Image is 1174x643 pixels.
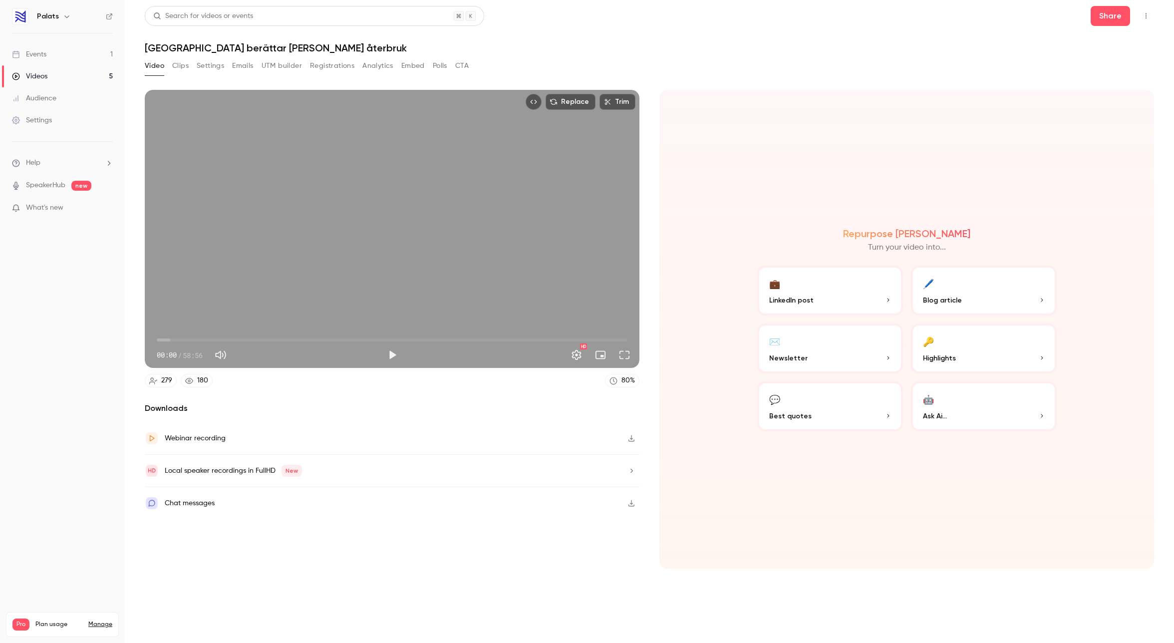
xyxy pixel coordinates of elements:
div: 🤖 [923,391,934,407]
button: 🤖Ask Ai... [911,381,1057,431]
div: 🖊️ [923,276,934,291]
div: Webinar recording [165,432,226,444]
div: 💬 [769,391,780,407]
a: 279 [145,374,177,387]
h2: Downloads [145,402,639,414]
button: CTA [455,58,469,74]
span: Help [26,158,40,168]
div: 80 % [621,375,635,386]
a: SpeakerHub [26,180,65,191]
button: Emails [232,58,253,74]
iframe: Noticeable Trigger [101,204,113,213]
button: Top Bar Actions [1138,8,1154,24]
button: Turn on miniplayer [590,345,610,365]
button: Video [145,58,164,74]
h6: Palats [37,11,59,21]
div: Search for videos or events [153,11,253,21]
button: UTM builder [262,58,302,74]
a: 180 [181,374,213,387]
div: 279 [161,375,172,386]
span: Newsletter [769,353,808,363]
h2: Repurpose [PERSON_NAME] [843,228,970,240]
button: 💼LinkedIn post [757,266,903,316]
button: Trim [599,94,635,110]
div: 💼 [769,276,780,291]
div: Chat messages [165,497,215,509]
span: LinkedIn post [769,295,814,306]
button: Share [1091,6,1130,26]
button: Analytics [362,58,393,74]
span: new [71,181,91,191]
div: Settings [12,115,52,125]
p: Turn your video into... [868,242,946,254]
div: Videos [12,71,47,81]
button: 🖊️Blog article [911,266,1057,316]
button: ✉️Newsletter [757,323,903,373]
button: Embed [401,58,425,74]
button: 🔑Highlights [911,323,1057,373]
span: New [282,465,302,477]
span: / [178,350,182,360]
span: Pro [12,619,29,631]
button: Polls [433,58,447,74]
button: Embed video [526,94,542,110]
div: 🔑 [923,333,934,349]
div: Audience [12,93,56,103]
a: 80% [605,374,639,387]
div: 180 [197,375,208,386]
div: Events [12,49,46,59]
button: 💬Best quotes [757,381,903,431]
div: Local speaker recordings in FullHD [165,465,302,477]
button: Settings [197,58,224,74]
button: Settings [567,345,587,365]
span: Best quotes [769,411,812,421]
button: Registrations [310,58,354,74]
h1: [GEOGRAPHIC_DATA] berättar [PERSON_NAME] återbruk [145,42,1154,54]
button: Mute [211,345,231,365]
span: 58:56 [183,350,203,360]
span: What's new [26,203,63,213]
button: Play [382,345,402,365]
img: Palats [12,8,28,24]
div: 00:00 [157,350,203,360]
div: ✉️ [769,333,780,349]
button: Clips [172,58,189,74]
li: help-dropdown-opener [12,158,113,168]
a: Manage [88,621,112,629]
div: HD [580,343,587,349]
span: Highlights [923,353,956,363]
button: Full screen [614,345,634,365]
span: Ask Ai... [923,411,947,421]
span: Blog article [923,295,962,306]
button: Replace [546,94,595,110]
span: Plan usage [35,621,82,629]
span: 00:00 [157,350,177,360]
